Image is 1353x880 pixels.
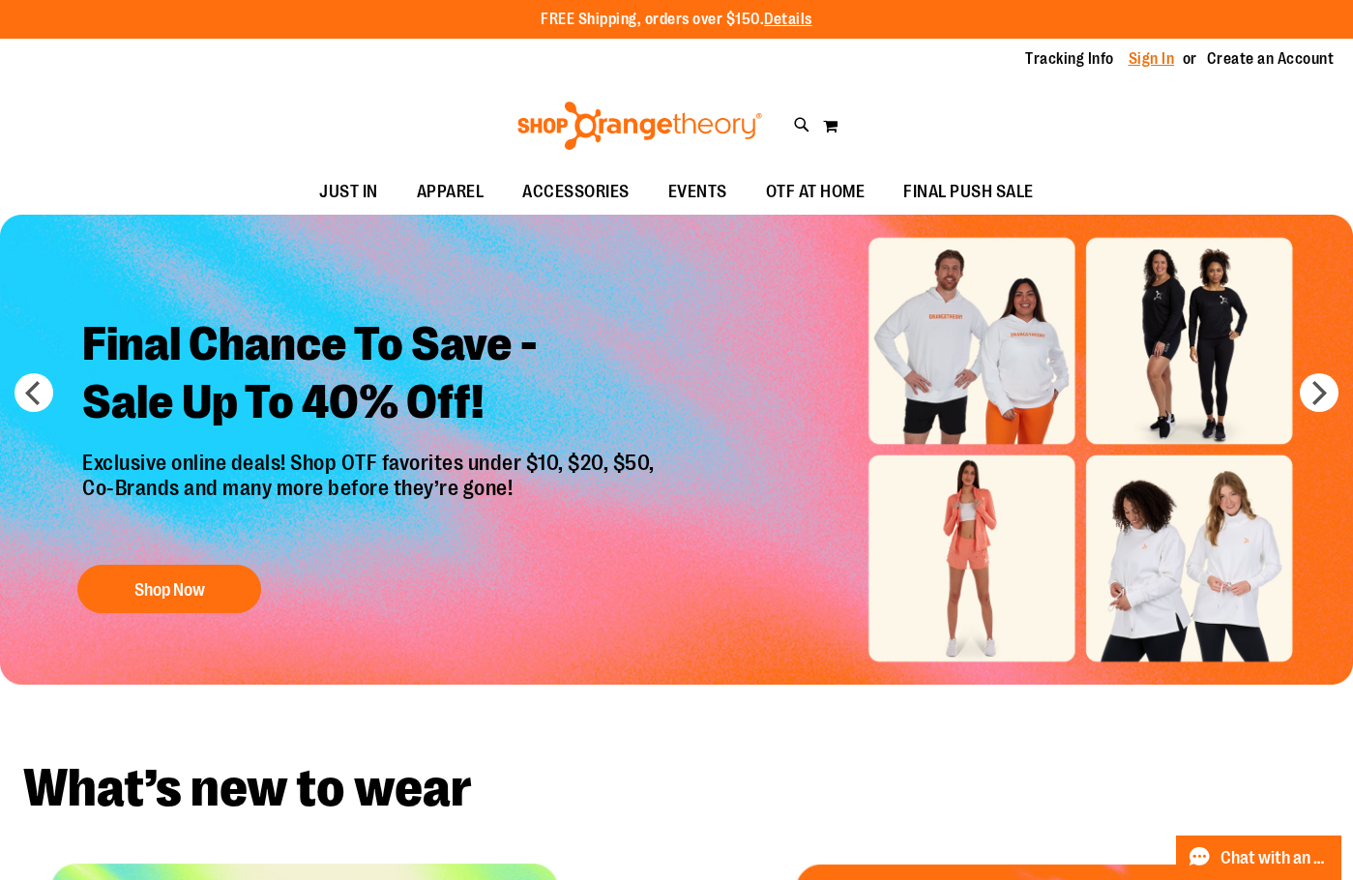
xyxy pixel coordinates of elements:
p: FREE Shipping, orders over $150. [541,9,812,31]
a: Details [764,11,812,28]
a: APPAREL [397,170,504,215]
p: Exclusive online deals! Shop OTF favorites under $10, $20, $50, Co-Brands and many more before th... [68,451,674,545]
button: next [1300,373,1338,412]
span: Chat with an Expert [1221,849,1330,867]
a: OTF AT HOME [747,170,885,215]
a: Final Chance To Save -Sale Up To 40% Off! Exclusive online deals! Shop OTF favorites under $10, $... [68,301,674,623]
span: FINAL PUSH SALE [903,170,1034,214]
a: ACCESSORIES [503,170,649,215]
span: ACCESSORIES [522,170,630,214]
span: EVENTS [668,170,727,214]
h2: What’s new to wear [23,762,1330,815]
a: Tracking Info [1025,48,1114,70]
span: JUST IN [319,170,378,214]
img: Shop Orangetheory [515,102,765,150]
button: Shop Now [77,565,261,613]
a: FINAL PUSH SALE [884,170,1053,215]
a: EVENTS [649,170,747,215]
a: Create an Account [1207,48,1335,70]
a: Sign In [1129,48,1175,70]
span: OTF AT HOME [766,170,866,214]
button: Chat with an Expert [1176,836,1342,880]
button: prev [15,373,53,412]
span: APPAREL [417,170,485,214]
a: JUST IN [300,170,397,215]
h2: Final Chance To Save - Sale Up To 40% Off! [68,301,674,451]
